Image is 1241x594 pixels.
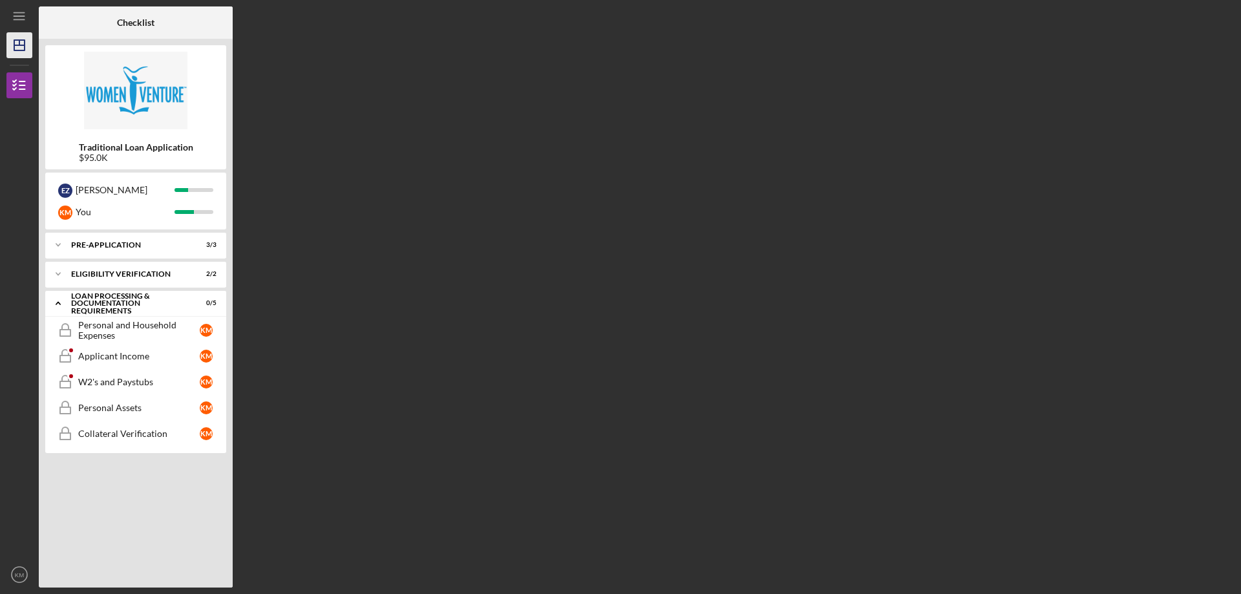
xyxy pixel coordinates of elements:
div: $95.0K [79,153,193,163]
div: Applicant Income [78,351,200,361]
div: You [76,201,175,223]
a: Personal AssetsKM [52,395,220,421]
div: Eligibility Verification [71,270,184,278]
div: K M [200,350,213,363]
div: E Z [58,184,72,198]
div: K M [200,324,213,337]
div: W2's and Paystubs [78,377,200,387]
div: K M [58,206,72,220]
div: Loan Processing & Documentation Requirements [71,292,184,315]
div: Personal Assets [78,403,200,413]
b: Checklist [117,17,154,28]
div: 3 / 3 [193,241,217,249]
b: Traditional Loan Application [79,142,193,153]
text: KM [15,571,24,578]
div: Collateral Verification [78,429,200,439]
a: Collateral VerificationKM [52,421,220,447]
div: 0 / 5 [193,299,217,307]
div: K M [200,376,213,388]
a: Applicant IncomeKM [52,343,220,369]
button: KM [6,562,32,588]
img: Product logo [45,52,226,129]
div: Personal and Household Expenses [78,320,200,341]
a: W2's and PaystubsKM [52,369,220,395]
a: Personal and Household ExpensesKM [52,317,220,343]
div: 2 / 2 [193,270,217,278]
div: [PERSON_NAME] [76,179,175,201]
div: K M [200,401,213,414]
div: K M [200,427,213,440]
div: Pre-Application [71,241,184,249]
